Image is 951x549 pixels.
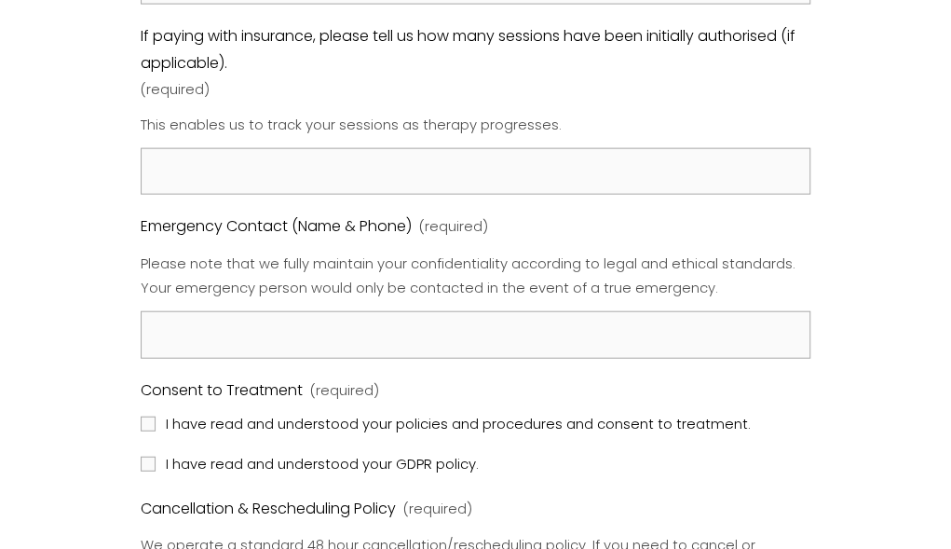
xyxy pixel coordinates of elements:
[141,23,811,77] span: If paying with insurance, please tell us how many sessions have been initially authorised (if app...
[141,105,811,144] p: This enables us to track your sessions as therapy progresses.
[141,244,811,308] p: Please note that we fully maintain your confidentiality according to legal and ethical standards....
[310,378,379,404] span: (required)
[141,213,412,240] span: Emergency Contact (Name & Phone)
[141,496,396,523] span: Cancellation & Rescheduling Policy
[403,497,472,522] span: (required)
[166,452,479,477] span: I have read and understood your GDPR policy.
[141,77,210,103] span: (required)
[166,412,751,437] span: I have read and understood your policies and procedures and consent to treatment.
[141,417,156,432] input: I have read and understood your policies and procedures and consent to treatment.
[419,214,488,240] span: (required)
[141,457,156,472] input: I have read and understood your GDPR policy.
[141,377,303,405] span: Consent to Treatment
